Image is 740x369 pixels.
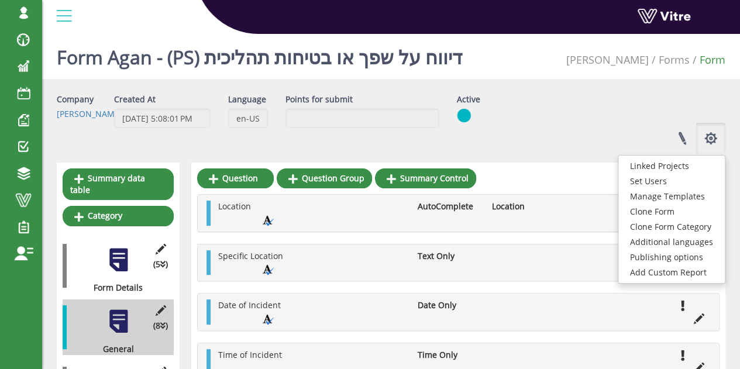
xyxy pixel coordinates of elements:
[457,94,480,105] label: Active
[618,189,725,204] a: Manage Templates
[618,219,725,234] a: Clone Form Category
[57,94,94,105] label: Company
[618,234,725,250] a: Additional languages
[228,94,266,105] label: Language
[197,168,274,188] a: Question
[618,158,725,174] a: Linked Projects
[411,250,486,262] li: Text Only
[659,53,690,67] a: Forms
[411,349,486,361] li: Time Only
[218,201,251,212] span: Location
[57,29,462,79] h1: Form Agan - (PS) דיווח על שפך או בטיחות תהליכית
[153,258,168,270] span: (5 )
[411,299,486,311] li: Date Only
[457,108,471,123] img: yes
[57,108,122,119] a: [PERSON_NAME]
[618,174,725,189] a: Set Users
[218,349,282,360] span: Time of Incident
[566,53,649,67] a: [PERSON_NAME]
[63,282,165,294] div: Form Details
[618,250,725,265] a: Publishing options
[285,94,353,105] label: Points for submit
[63,206,174,226] a: Category
[375,168,476,188] a: Summary Control
[218,250,283,261] span: Specific Location
[618,265,725,280] a: Add Custom Report
[618,204,725,219] a: Clone Form
[153,320,168,332] span: (8 )
[63,168,174,200] a: Summary data table
[411,201,486,212] li: AutoComplete
[114,94,156,105] label: Created At
[690,53,725,68] li: Form
[277,168,372,188] a: Question Group
[63,343,165,355] div: General
[218,299,281,311] span: Date of Incident
[486,201,561,212] li: Location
